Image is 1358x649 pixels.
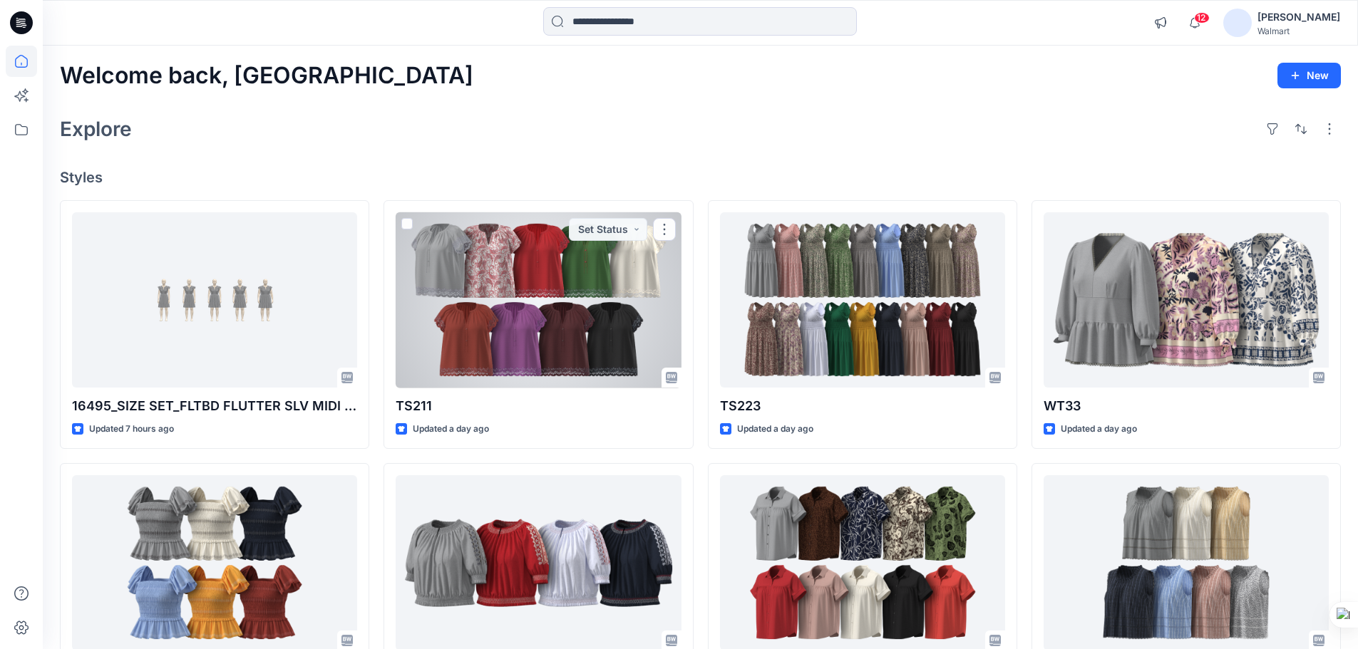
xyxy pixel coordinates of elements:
h4: Styles [60,169,1341,186]
p: TS223 [720,396,1005,416]
a: TS211 [396,212,681,388]
a: 16495_SIZE SET_FLTBD FLUTTER SLV MIDI DRESS [72,212,357,388]
p: TS211 [396,396,681,416]
p: Updated a day ago [1061,422,1137,437]
a: TS223 [720,212,1005,388]
p: 16495_SIZE SET_FLTBD FLUTTER SLV MIDI DRESS [72,396,357,416]
button: New [1277,63,1341,88]
img: avatar [1223,9,1252,37]
h2: Explore [60,118,132,140]
div: [PERSON_NAME] [1257,9,1340,26]
p: Updated a day ago [737,422,813,437]
div: Walmart [1257,26,1340,36]
p: Updated 7 hours ago [89,422,174,437]
p: Updated a day ago [413,422,489,437]
span: 12 [1194,12,1210,24]
h2: Welcome back, [GEOGRAPHIC_DATA] [60,63,473,89]
a: WT33 [1044,212,1329,388]
p: WT33 [1044,396,1329,416]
